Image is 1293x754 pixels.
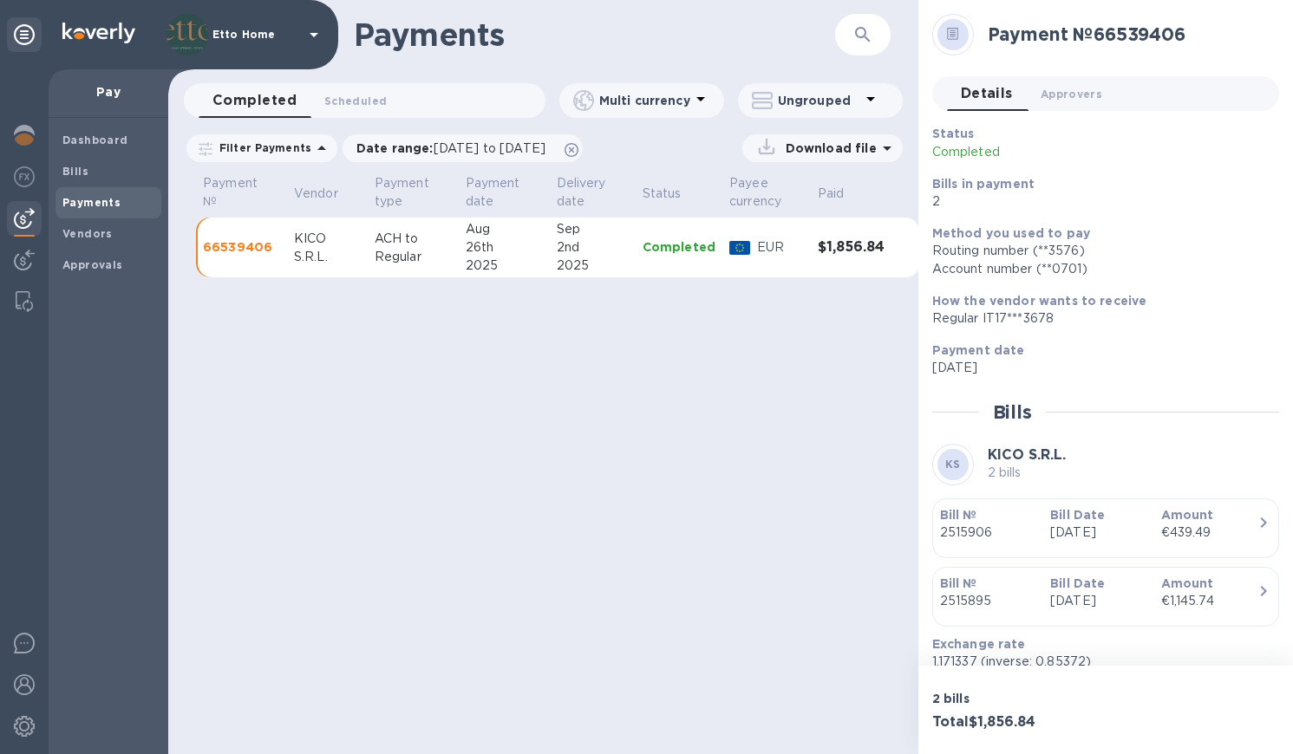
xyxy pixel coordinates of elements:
b: Amount [1161,576,1214,590]
b: Method you used to pay [932,226,1090,240]
p: 2 bills [932,690,1099,707]
span: Payee currency [729,174,804,211]
p: Completed [643,238,715,256]
p: Payee currency [729,174,781,211]
h3: Total $1,856.84 [932,714,1099,731]
p: Vendor [294,185,338,203]
p: Status [643,185,682,203]
b: Bill № [940,508,977,522]
p: Pay [62,83,154,101]
div: Sep [557,220,629,238]
span: Approvers [1041,85,1102,103]
b: Approvals [62,258,123,271]
p: 66539406 [203,238,280,256]
p: 2 bills [988,464,1066,482]
p: Paid [818,185,845,203]
span: Payment date [466,174,543,211]
p: Filter Payments [212,140,311,155]
p: [DATE] [932,359,1265,377]
p: [DATE] [1050,523,1146,542]
h2: Payment № 66539406 [988,23,1265,45]
button: Bill №2515906Bill Date[DATE]Amount€439.49 [932,498,1279,558]
span: Paid [818,185,867,203]
b: Bill Date [1050,508,1105,522]
div: Account number (**0701) [932,260,1265,278]
p: 2 [932,192,1265,211]
b: Bill Date [1050,576,1105,590]
p: Date range : [356,140,554,157]
p: 2515895 [940,592,1036,610]
b: Amount [1161,508,1214,522]
span: Vendor [294,185,361,203]
b: Vendors [62,227,113,240]
p: 1.171337 (inverse: 0.85372) [932,653,1265,671]
div: Aug [466,220,543,238]
b: Exchange rate [932,637,1026,651]
div: 2025 [466,257,543,275]
span: Details [961,81,1013,106]
span: Status [643,185,704,203]
span: Completed [212,88,297,113]
b: Payment date [932,343,1025,357]
div: KICO [294,230,361,248]
h1: Payments [354,16,835,53]
p: Ungrouped [778,92,860,109]
b: KICO S.R.L. [988,446,1066,463]
div: 26th [466,238,543,257]
b: KS [945,458,961,471]
p: Payment № [203,174,258,211]
span: Scheduled [324,92,387,110]
p: Download file [779,140,877,157]
p: Multi currency [599,92,690,109]
b: Bills [62,165,88,178]
span: Payment type [375,174,452,211]
button: Bill №2515895Bill Date[DATE]Amount€1,145.74 [932,567,1279,627]
div: €1,145.74 [1161,592,1257,610]
div: Unpin categories [7,17,42,52]
div: 2025 [557,257,629,275]
p: Completed [932,143,1154,161]
div: Date range:[DATE] to [DATE] [343,134,583,162]
img: Foreign exchange [14,166,35,187]
div: €439.49 [1161,523,1257,542]
span: Delivery date [557,174,629,211]
b: Bill № [940,576,977,590]
p: Etto Home [212,29,299,41]
div: Routing number (**3576) [932,242,1265,260]
b: Status [932,127,975,140]
b: Payments [62,196,121,209]
b: Dashboard [62,133,128,146]
img: Logo [62,23,135,43]
p: 2515906 [940,523,1036,542]
span: [DATE] to [DATE] [434,141,545,155]
p: [DATE] [1050,592,1146,610]
b: How the vendor wants to receive [932,294,1147,308]
p: EUR [757,238,804,257]
p: ACH to Regular [375,230,452,266]
h3: $1,856.84 [818,239,885,256]
p: Payment date [466,174,520,211]
div: 2nd [557,238,629,257]
div: S.R.L. [294,248,361,266]
span: Payment № [203,174,280,211]
b: Bills in payment [932,177,1035,191]
p: Delivery date [557,174,606,211]
p: Payment type [375,174,429,211]
h2: Bills [993,401,1032,423]
div: Regular IT17***3678 [932,309,1265,328]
